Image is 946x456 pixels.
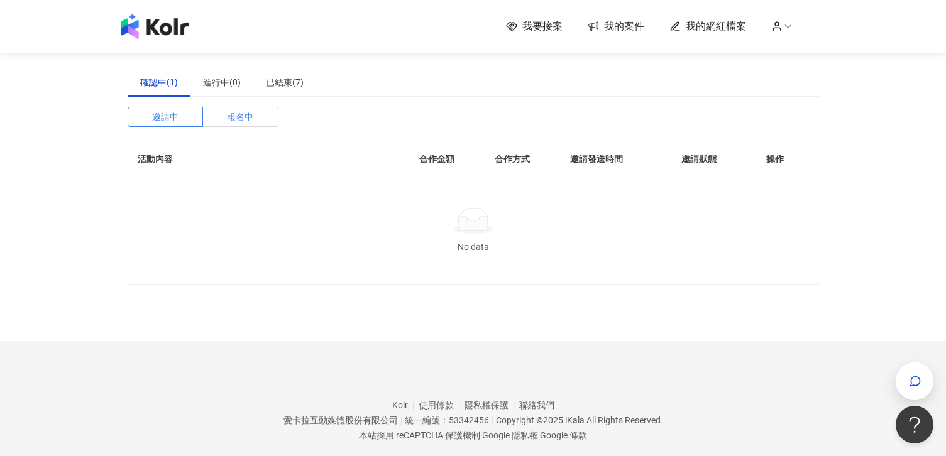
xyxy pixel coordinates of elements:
div: 已結束(7) [266,75,304,89]
th: 邀請發送時間 [560,142,671,176]
span: | [492,415,493,425]
span: 我的案件 [604,19,644,33]
span: | [480,430,482,440]
div: 進行中(0) [203,75,241,89]
span: 邀請中 [152,107,179,126]
a: 我要接案 [506,19,563,33]
th: 合作方式 [485,142,560,176]
span: | [538,430,540,440]
a: 聯絡我們 [519,400,554,410]
span: 報名中 [227,107,253,126]
span: 我要接案 [522,19,563,33]
a: 我的案件 [588,19,644,33]
a: iKala [565,415,585,425]
a: Google 條款 [540,430,587,440]
th: 操作 [756,142,819,176]
a: 我的網紅檔案 [669,19,746,33]
iframe: Help Scout Beacon - Open [896,406,933,443]
div: 愛卡拉互動媒體股份有限公司 [283,415,398,425]
span: | [400,415,402,425]
span: 本站採用 reCAPTCHA 保護機制 [359,428,587,443]
a: Google 隱私權 [482,430,538,440]
a: 隱私權保護 [465,400,519,410]
th: 合作金額 [409,142,485,176]
th: 邀請狀態 [671,142,756,176]
th: 活動內容 [128,142,379,176]
span: 我的網紅檔案 [686,19,746,33]
div: Copyright © 2025 All Rights Reserved. [496,415,663,425]
a: Kolr [392,400,419,410]
a: 使用條款 [419,400,465,410]
div: No data [143,240,804,254]
div: 確認中(1) [140,75,178,89]
div: 統一編號：53342456 [405,415,489,425]
img: logo [121,14,189,39]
